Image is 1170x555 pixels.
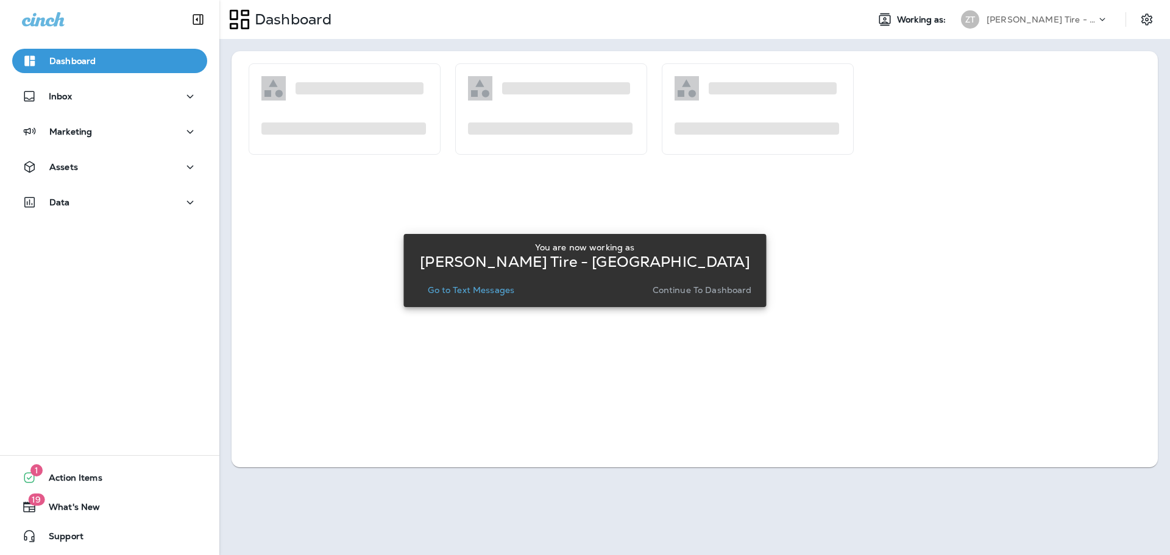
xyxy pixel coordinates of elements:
button: Marketing [12,119,207,144]
div: ZT [961,10,979,29]
p: Data [49,197,70,207]
span: 19 [28,493,44,506]
button: Settings [1136,9,1158,30]
span: Support [37,531,83,546]
button: Assets [12,155,207,179]
span: Working as: [897,15,949,25]
p: Inbox [49,91,72,101]
button: Data [12,190,207,214]
p: Dashboard [49,56,96,66]
span: 1 [30,464,43,476]
p: Marketing [49,127,92,136]
button: Continue to Dashboard [648,281,757,299]
p: Go to Text Messages [428,285,514,295]
p: Continue to Dashboard [653,285,752,295]
p: You are now working as [535,242,634,252]
button: 1Action Items [12,465,207,490]
button: Go to Text Messages [423,281,519,299]
span: Action Items [37,473,102,487]
button: Support [12,524,207,548]
span: What's New [37,502,100,517]
p: Assets [49,162,78,172]
button: 19What's New [12,495,207,519]
p: [PERSON_NAME] Tire - [GEOGRAPHIC_DATA] [420,257,750,267]
p: [PERSON_NAME] Tire - [GEOGRAPHIC_DATA] [987,15,1096,24]
button: Dashboard [12,49,207,73]
button: Inbox [12,84,207,108]
p: Dashboard [250,10,331,29]
button: Collapse Sidebar [181,7,215,32]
